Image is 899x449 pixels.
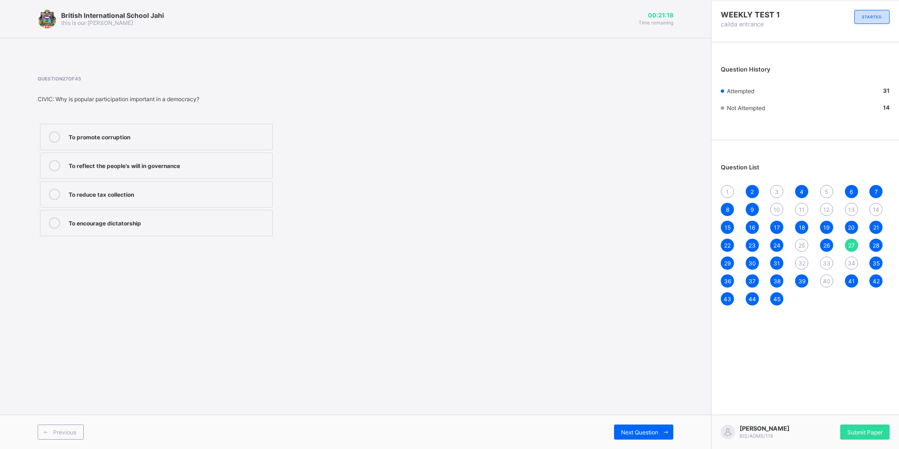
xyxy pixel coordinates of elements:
[873,224,879,231] span: 21
[750,188,754,195] span: 2
[749,260,756,267] span: 30
[69,160,268,169] div: To reflect the people’s will in governance
[69,131,268,141] div: To promote corruption
[69,217,268,227] div: To encourage dictatorship
[823,242,830,249] span: 26
[848,260,855,267] span: 34
[724,242,731,249] span: 22
[725,224,731,231] span: 15
[724,278,731,285] span: 36
[773,206,780,213] span: 10
[773,242,781,249] span: 24
[53,429,76,436] span: Previous
[823,206,829,213] span: 12
[750,206,754,213] span: 9
[740,433,773,439] span: BIS/ADMS/118
[61,11,164,19] span: British International School Jahi
[749,224,755,231] span: 16
[873,206,879,213] span: 14
[749,296,756,303] span: 44
[726,206,729,213] span: 8
[800,188,804,195] span: 4
[749,278,756,285] span: 37
[721,10,805,19] span: WEEKLY TEST 1
[798,260,805,267] span: 32
[740,425,789,432] span: [PERSON_NAME]
[621,429,658,436] span: Next Question
[848,224,855,231] span: 20
[850,188,853,195] span: 6
[61,19,133,26] span: this is our [PERSON_NAME]
[773,260,780,267] span: 31
[848,206,855,213] span: 13
[727,104,765,112] span: Not Attempted
[69,189,268,198] div: To reduce tax collection
[823,224,829,231] span: 19
[823,260,830,267] span: 33
[883,87,890,94] b: 31
[749,242,756,249] span: 23
[639,20,673,25] span: Time remaining
[727,88,754,95] span: Attempted
[873,278,880,285] span: 42
[848,278,855,285] span: 41
[724,296,731,303] span: 43
[875,188,878,195] span: 7
[721,66,770,73] span: Question History
[38,76,434,81] span: Question 27 of 45
[847,429,883,436] span: Submit Paper
[798,278,805,285] span: 39
[726,188,729,195] span: 1
[639,12,673,19] span: 00:21:18
[721,21,805,28] span: cailda entrance
[721,164,759,171] span: Question List
[38,96,434,103] div: CIVIC: Why is popular participation important in a democracy?
[799,224,805,231] span: 18
[724,260,731,267] span: 29
[883,104,890,111] b: 14
[773,296,781,303] span: 45
[873,260,880,267] span: 35
[799,206,804,213] span: 11
[825,188,828,195] span: 5
[775,188,779,195] span: 3
[873,242,879,249] span: 28
[774,224,780,231] span: 17
[848,242,855,249] span: 27
[862,15,882,19] span: STARTED
[798,242,805,249] span: 25
[823,278,830,285] span: 40
[773,278,781,285] span: 38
